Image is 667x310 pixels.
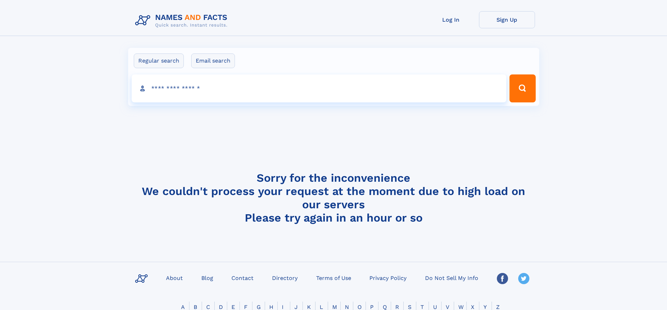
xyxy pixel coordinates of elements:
button: Search Button [509,74,535,102]
a: Directory [269,273,300,283]
a: Sign Up [479,11,535,28]
a: Privacy Policy [367,273,409,283]
a: Terms of Use [313,273,354,283]
img: Logo Names and Facts [132,11,233,30]
label: Email search [191,53,235,68]
a: Do Not Sell My Info [422,273,481,283]
img: Twitter [518,273,529,284]
a: About [163,273,186,283]
a: Log In [423,11,479,28]
input: search input [132,74,507,102]
a: Contact [229,273,256,283]
img: Facebook [497,273,508,284]
a: Blog [199,273,216,283]
label: Regular search [134,53,184,68]
h4: Sorry for the inconvenience We couldn't process your request at the moment due to high load on ou... [132,171,535,224]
